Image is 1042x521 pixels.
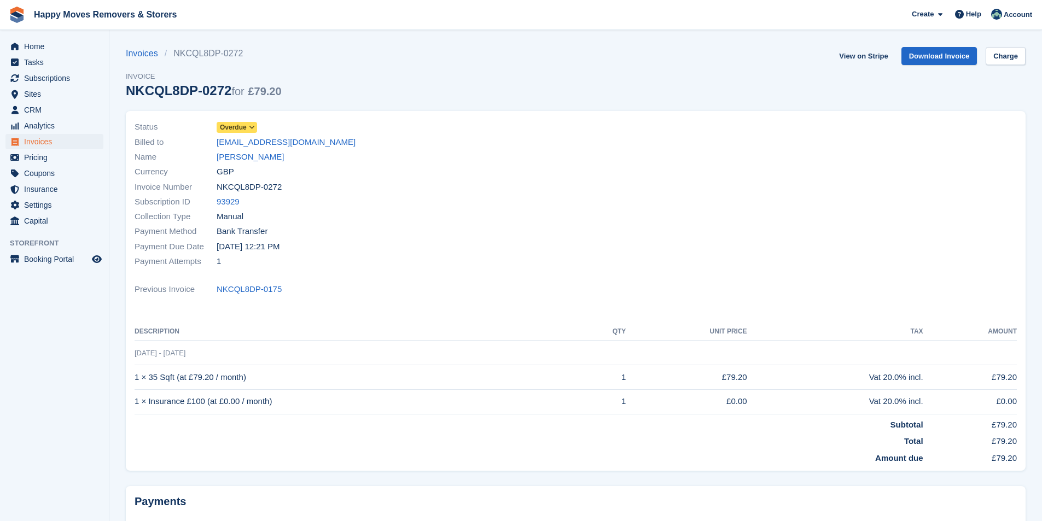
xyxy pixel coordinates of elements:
[126,71,282,82] span: Invoice
[217,166,234,178] span: GBP
[5,55,103,70] a: menu
[5,197,103,213] a: menu
[135,181,217,194] span: Invoice Number
[626,365,747,390] td: £79.20
[835,47,892,65] a: View on Stripe
[217,196,240,208] a: 93929
[901,47,977,65] a: Download Invoice
[923,365,1017,390] td: £79.20
[126,83,282,98] div: NKCQL8DP-0272
[24,150,90,165] span: Pricing
[135,495,1017,508] h2: Payments
[1004,9,1032,20] span: Account
[5,71,103,86] a: menu
[747,371,923,384] div: Vat 20.0% incl.
[135,323,582,341] th: Description
[217,210,243,223] span: Manual
[24,118,90,133] span: Analytics
[5,134,103,149] a: menu
[248,85,281,97] span: £79.20
[923,323,1017,341] th: Amount
[626,323,747,341] th: Unit Price
[135,136,217,149] span: Billed to
[5,182,103,197] a: menu
[5,86,103,102] a: menu
[135,225,217,238] span: Payment Method
[24,71,90,86] span: Subscriptions
[217,283,282,296] a: NKCQL8DP-0175
[217,121,257,133] a: Overdue
[5,118,103,133] a: menu
[923,414,1017,431] td: £79.20
[923,431,1017,448] td: £79.20
[217,241,280,253] time: 2025-08-05 11:21:20 UTC
[24,39,90,54] span: Home
[991,9,1002,20] img: Admin
[24,166,90,181] span: Coupons
[10,238,109,249] span: Storefront
[582,323,626,341] th: QTY
[135,210,217,223] span: Collection Type
[5,213,103,229] a: menu
[24,182,90,197] span: Insurance
[904,436,923,446] strong: Total
[986,47,1026,65] a: Charge
[923,448,1017,465] td: £79.20
[30,5,181,24] a: Happy Moves Removers & Storers
[890,420,923,429] strong: Subtotal
[9,7,25,23] img: stora-icon-8386f47178a22dfd0bd8f6a31ec36ba5ce8667c1dd55bd0f319d3a0aa187defe.svg
[217,225,267,238] span: Bank Transfer
[135,365,582,390] td: 1 × 35 Sqft (at £79.20 / month)
[217,151,284,163] a: [PERSON_NAME]
[126,47,165,60] a: Invoices
[220,122,247,132] span: Overdue
[135,121,217,133] span: Status
[24,251,90,267] span: Booking Portal
[24,213,90,229] span: Capital
[24,86,90,102] span: Sites
[135,196,217,208] span: Subscription ID
[626,389,747,414] td: £0.00
[135,389,582,414] td: 1 × Insurance £100 (at £0.00 / month)
[217,255,221,268] span: 1
[90,253,103,266] a: Preview store
[24,197,90,213] span: Settings
[582,389,626,414] td: 1
[126,47,282,60] nav: breadcrumbs
[135,241,217,253] span: Payment Due Date
[747,395,923,408] div: Vat 20.0% incl.
[923,389,1017,414] td: £0.00
[217,181,282,194] span: NKCQL8DP-0272
[5,251,103,267] a: menu
[5,166,103,181] a: menu
[5,102,103,118] a: menu
[135,166,217,178] span: Currency
[135,255,217,268] span: Payment Attempts
[5,150,103,165] a: menu
[135,349,185,357] span: [DATE] - [DATE]
[24,55,90,70] span: Tasks
[747,323,923,341] th: Tax
[24,134,90,149] span: Invoices
[912,9,934,20] span: Create
[135,283,217,296] span: Previous Invoice
[875,453,923,463] strong: Amount due
[217,136,356,149] a: [EMAIL_ADDRESS][DOMAIN_NAME]
[24,102,90,118] span: CRM
[135,151,217,163] span: Name
[582,365,626,390] td: 1
[966,9,981,20] span: Help
[5,39,103,54] a: menu
[231,85,244,97] span: for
